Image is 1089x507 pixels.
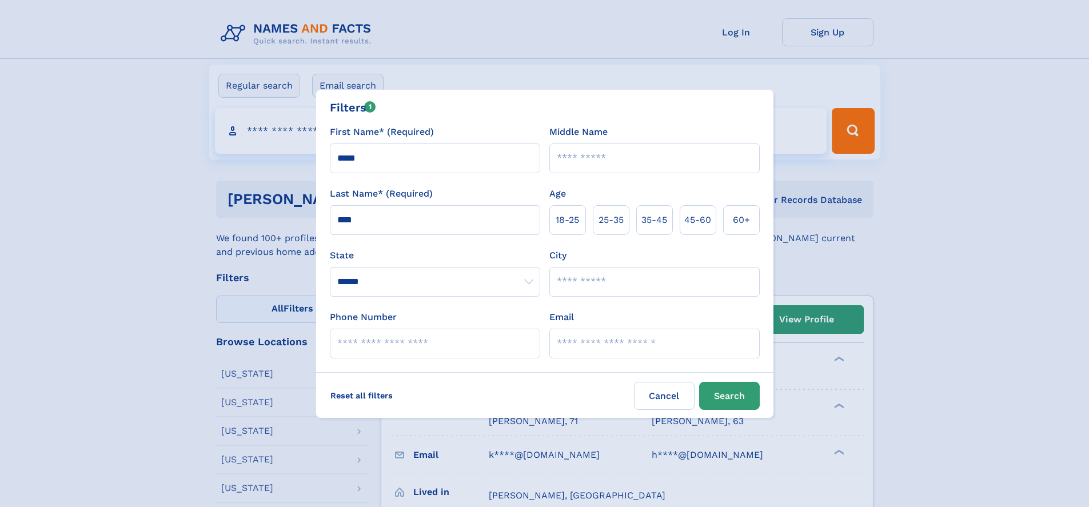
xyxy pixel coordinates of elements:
label: Phone Number [330,310,397,324]
label: Last Name* (Required) [330,187,433,201]
span: 60+ [733,213,750,227]
label: First Name* (Required) [330,125,434,139]
label: Email [549,310,574,324]
div: Filters [330,99,376,116]
span: 25‑35 [599,213,624,227]
label: City [549,249,567,262]
span: 18‑25 [556,213,579,227]
label: State [330,249,540,262]
label: Cancel [634,382,695,410]
label: Age [549,187,566,201]
button: Search [699,382,760,410]
label: Middle Name [549,125,608,139]
span: 35‑45 [641,213,667,227]
span: 45‑60 [684,213,711,227]
label: Reset all filters [323,382,400,409]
